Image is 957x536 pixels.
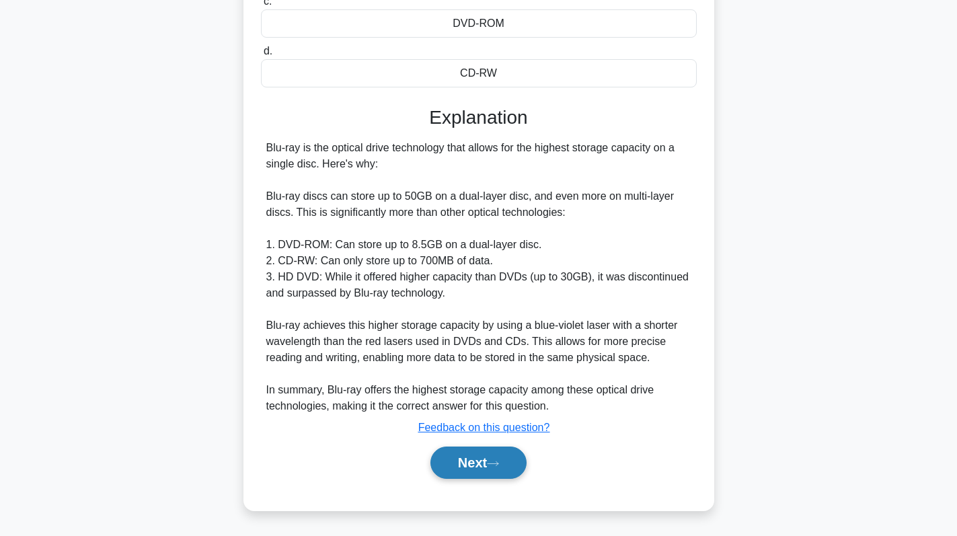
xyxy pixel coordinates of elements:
[261,59,697,87] div: CD-RW
[418,422,550,433] a: Feedback on this question?
[430,447,527,479] button: Next
[261,9,697,38] div: DVD-ROM
[266,140,691,414] div: Blu-ray is the optical drive technology that allows for the highest storage capacity on a single ...
[264,45,272,56] span: d.
[269,106,689,129] h3: Explanation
